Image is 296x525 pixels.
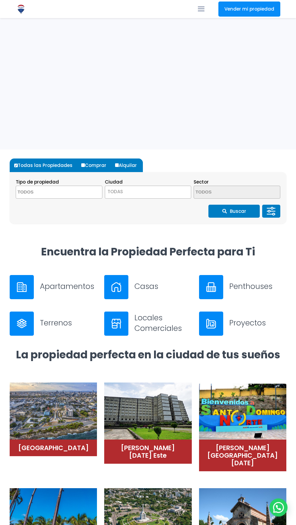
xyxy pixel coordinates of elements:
[13,158,79,172] label: Todas las Propiedades
[229,281,286,292] h3: Penthouses
[80,158,112,172] label: Comprar
[104,275,191,299] a: Casas
[16,4,26,14] img: Logo de REMAX
[115,163,119,167] input: Alquilar
[199,312,286,336] a: Proyectos
[105,179,123,185] span: Ciudad
[41,244,255,259] strong: Encuentra la Propiedad Perfecta para Ti
[16,444,91,452] h4: [GEOGRAPHIC_DATA]
[108,188,123,195] span: TODAS
[104,312,191,336] a: Locales Comerciales
[10,312,97,336] a: Terrenos
[40,281,97,292] h3: Apartamentos
[199,383,286,444] img: Santo Domingo Norte
[208,205,260,218] button: Buscar
[134,281,191,292] h3: Casas
[14,164,18,167] input: Todas las Propiedades
[40,318,97,328] h3: Terrenos
[199,275,286,299] a: Penthouses
[229,318,286,328] h3: Proyectos
[16,186,75,199] textarea: Search
[196,4,206,14] a: mobile menu
[105,187,191,196] span: TODAS
[104,383,191,444] img: Distrito Nacional (3)
[10,378,97,456] a: Distrito Nacional (2)[GEOGRAPHIC_DATA]
[134,312,191,334] h3: Locales Comerciales
[114,158,143,172] label: Alquilar
[105,186,191,199] span: TODAS
[199,378,286,471] a: Santo Domingo Norte[PERSON_NAME][GEOGRAPHIC_DATA][DATE]
[110,444,185,459] h4: [PERSON_NAME][DATE] Este
[16,347,280,362] strong: La propiedad perfecta en la ciudad de tus sueños
[10,275,97,299] a: Apartamentos
[194,179,209,185] span: Sector
[81,163,85,167] input: Comprar
[218,2,280,17] a: Vender mi propiedad
[205,444,280,467] h4: [PERSON_NAME][GEOGRAPHIC_DATA][DATE]
[104,378,191,464] a: Distrito Nacional (3)[PERSON_NAME][DATE] Este
[194,186,253,199] textarea: Search
[10,383,97,444] img: Distrito Nacional (2)
[16,179,59,185] span: Tipo de propiedad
